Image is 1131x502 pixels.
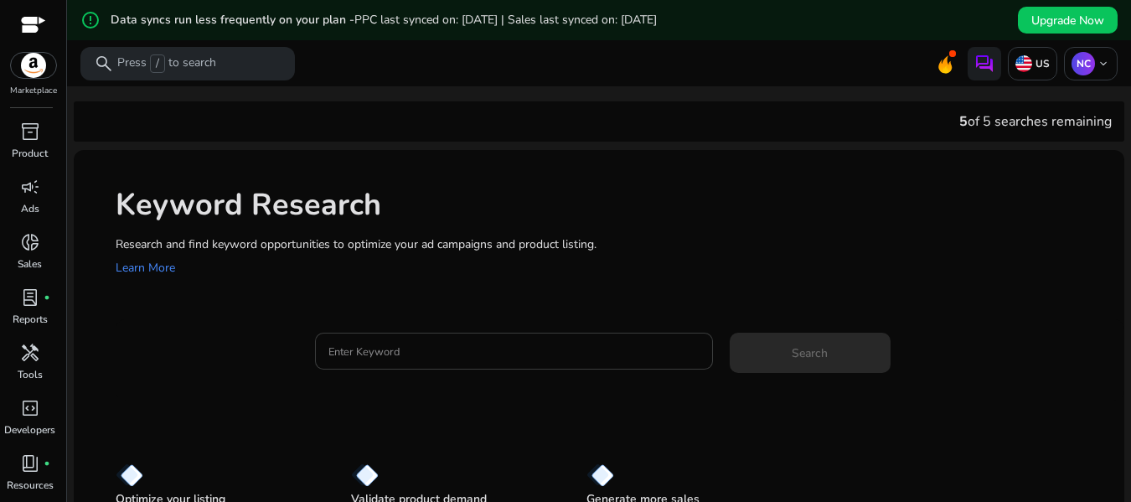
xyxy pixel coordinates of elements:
[80,10,101,30] mat-icon: error_outline
[7,478,54,493] p: Resources
[1032,57,1050,70] p: US
[12,146,48,161] p: Product
[1072,52,1095,75] p: NC
[111,13,657,28] h5: Data syncs run less frequently on your plan -
[44,294,50,301] span: fiber_manual_record
[21,201,39,216] p: Ads
[116,260,175,276] a: Learn More
[20,453,40,474] span: book_4
[354,12,657,28] span: PPC last synced on: [DATE] | Sales last synced on: [DATE]
[11,53,56,78] img: amazon.svg
[20,232,40,252] span: donut_small
[18,367,43,382] p: Tools
[4,422,55,437] p: Developers
[20,122,40,142] span: inventory_2
[117,54,216,73] p: Press to search
[959,112,968,131] span: 5
[116,235,1108,253] p: Research and find keyword opportunities to optimize your ad campaigns and product listing.
[20,287,40,308] span: lab_profile
[20,398,40,418] span: code_blocks
[116,463,143,487] img: diamond.svg
[18,256,42,272] p: Sales
[351,463,379,487] img: diamond.svg
[1018,7,1118,34] button: Upgrade Now
[150,54,165,73] span: /
[1097,57,1110,70] span: keyboard_arrow_down
[1031,12,1104,29] span: Upgrade Now
[44,460,50,467] span: fiber_manual_record
[13,312,48,327] p: Reports
[116,187,1108,223] h1: Keyword Research
[959,111,1112,132] div: of 5 searches remaining
[94,54,114,74] span: search
[20,177,40,197] span: campaign
[20,343,40,363] span: handyman
[586,463,614,487] img: diamond.svg
[10,85,57,97] p: Marketplace
[1015,55,1032,72] img: us.svg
